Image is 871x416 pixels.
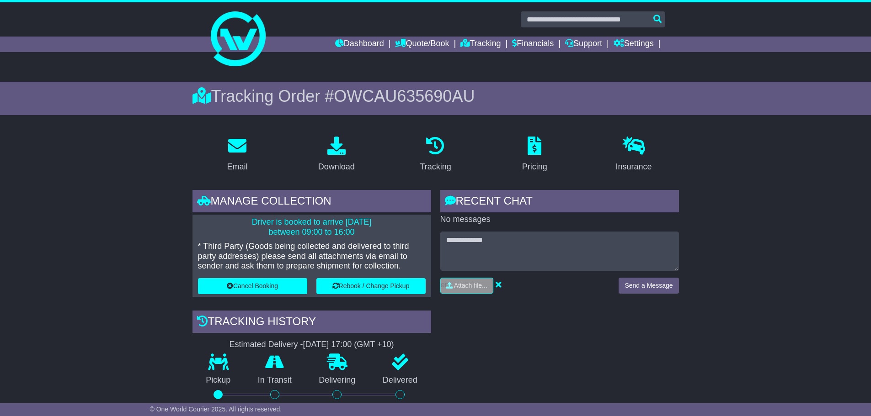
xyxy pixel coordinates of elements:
[312,133,361,176] a: Download
[198,217,426,237] p: Driver is booked to arrive [DATE] between 09:00 to 16:00
[198,242,426,271] p: * Third Party (Goods being collected and delivered to third party addresses) please send all atta...
[305,375,369,385] p: Delivering
[192,375,245,385] p: Pickup
[192,311,431,335] div: Tracking history
[198,278,307,294] button: Cancel Booking
[460,37,501,52] a: Tracking
[614,37,654,52] a: Settings
[619,278,679,294] button: Send a Message
[318,161,355,173] div: Download
[192,190,431,215] div: Manage collection
[440,190,679,215] div: RECENT CHAT
[414,133,457,176] a: Tracking
[512,37,554,52] a: Financials
[616,161,652,173] div: Insurance
[369,375,431,385] p: Delivered
[522,161,547,173] div: Pricing
[221,133,253,176] a: Email
[440,215,679,225] p: No messages
[395,37,449,52] a: Quote/Book
[150,405,282,413] span: © One World Courier 2025. All rights reserved.
[334,87,475,105] span: OWCAU635690AU
[610,133,658,176] a: Insurance
[420,161,451,173] div: Tracking
[192,340,431,350] div: Estimated Delivery -
[516,133,553,176] a: Pricing
[565,37,602,52] a: Support
[244,375,305,385] p: In Transit
[227,161,247,173] div: Email
[335,37,384,52] a: Dashboard
[316,278,426,294] button: Rebook / Change Pickup
[192,86,679,106] div: Tracking Order #
[303,340,394,350] div: [DATE] 17:00 (GMT +10)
